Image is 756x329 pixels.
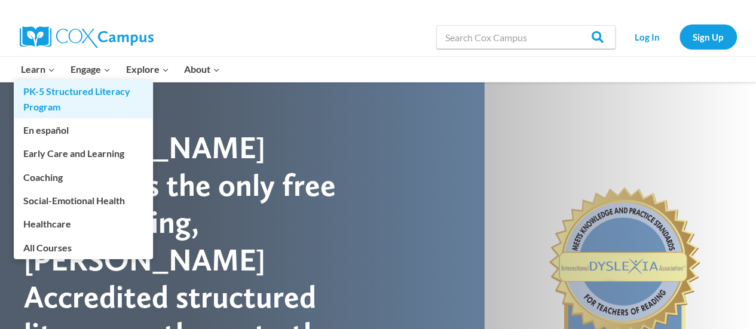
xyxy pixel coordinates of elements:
a: Log In [622,24,674,49]
a: Sign Up [680,24,737,49]
a: Coaching [14,165,153,188]
img: Cox Campus [20,26,154,48]
a: Healthcare [14,213,153,235]
button: Child menu of About [176,57,228,82]
a: En español [14,119,153,142]
a: All Courses [14,236,153,259]
button: Child menu of Learn [14,57,63,82]
button: Child menu of Explore [118,57,177,82]
nav: Primary Navigation [14,57,228,82]
button: Child menu of Engage [63,57,118,82]
input: Search Cox Campus [436,25,616,49]
a: PK-5 Structured Literacy Program [14,80,153,118]
nav: Secondary Navigation [622,24,737,49]
a: Social-Emotional Health [14,189,153,212]
a: Early Care and Learning [14,142,153,165]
